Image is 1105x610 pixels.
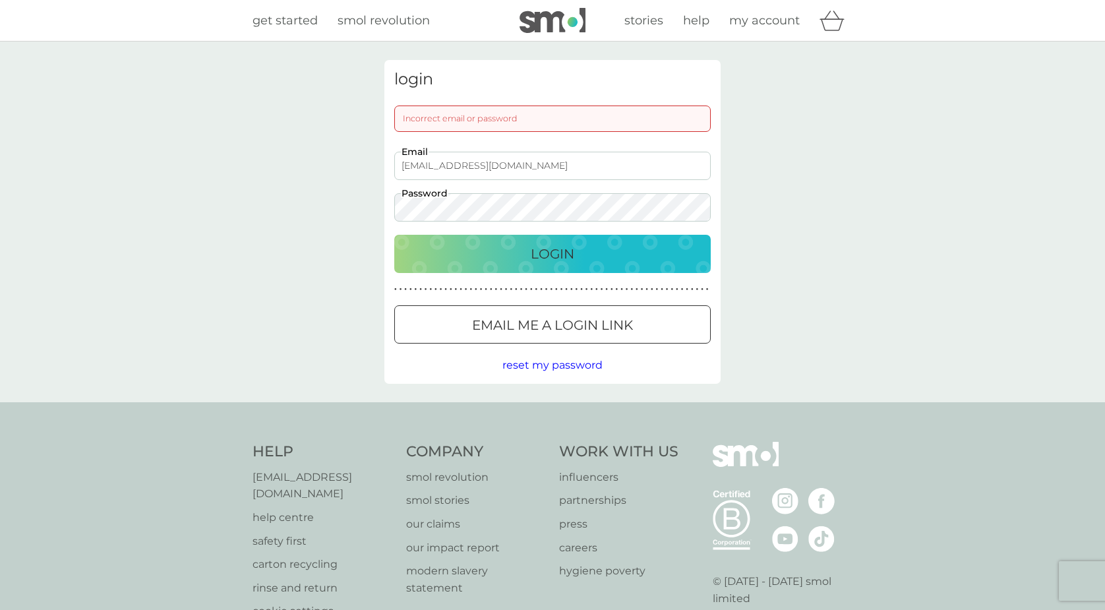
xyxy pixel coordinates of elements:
[605,286,608,293] p: ●
[338,13,430,28] span: smol revolution
[490,286,493,293] p: ●
[595,286,598,293] p: ●
[820,7,852,34] div: basket
[406,516,547,533] a: our claims
[535,286,538,293] p: ●
[559,492,678,509] p: partnerships
[253,509,393,526] a: help centre
[559,469,678,486] a: influencers
[406,492,547,509] a: smol stories
[406,469,547,486] a: smol revolution
[404,286,407,293] p: ●
[559,539,678,557] a: careers
[406,442,547,462] h4: Company
[641,286,643,293] p: ●
[808,488,835,514] img: visit the smol Facebook page
[701,286,703,293] p: ●
[419,286,422,293] p: ●
[253,13,318,28] span: get started
[394,106,711,132] div: Incorrect email or password
[425,286,427,293] p: ●
[406,539,547,557] a: our impact report
[636,286,638,293] p: ●
[683,13,709,28] span: help
[520,8,585,33] img: smol
[429,286,432,293] p: ●
[434,286,437,293] p: ●
[565,286,568,293] p: ●
[253,556,393,573] a: carton recycling
[495,286,498,293] p: ●
[394,305,711,344] button: Email me a login link
[713,442,779,487] img: smol
[559,563,678,580] a: hygiene poverty
[394,286,397,293] p: ●
[253,533,393,550] a: safety first
[683,11,709,30] a: help
[559,442,678,462] h4: Work With Us
[253,442,393,462] h4: Help
[713,573,853,607] p: © [DATE] - [DATE] smol limited
[601,286,603,293] p: ●
[530,286,533,293] p: ●
[394,235,711,273] button: Login
[585,286,588,293] p: ●
[808,526,835,552] img: visit the smol Tiktok page
[576,286,578,293] p: ●
[460,286,462,293] p: ●
[253,469,393,503] a: [EMAIL_ADDRESS][DOMAIN_NAME]
[616,286,618,293] p: ●
[515,286,518,293] p: ●
[394,70,711,89] h3: login
[500,286,502,293] p: ●
[691,286,694,293] p: ●
[645,286,648,293] p: ●
[772,488,798,514] img: visit the smol Instagram page
[555,286,558,293] p: ●
[545,286,548,293] p: ●
[525,286,527,293] p: ●
[531,243,574,264] p: Login
[656,286,659,293] p: ●
[681,286,684,293] p: ●
[444,286,447,293] p: ●
[505,286,508,293] p: ●
[450,286,452,293] p: ●
[590,286,593,293] p: ●
[520,286,523,293] p: ●
[253,580,393,597] a: rinse and return
[671,286,673,293] p: ●
[415,286,417,293] p: ●
[455,286,458,293] p: ●
[475,286,477,293] p: ●
[472,315,633,336] p: Email me a login link
[630,286,633,293] p: ●
[540,286,543,293] p: ●
[666,286,669,293] p: ●
[502,359,603,371] span: reset my password
[729,11,800,30] a: my account
[696,286,699,293] p: ●
[400,286,402,293] p: ●
[406,563,547,596] a: modern slavery statement
[706,286,709,293] p: ●
[559,516,678,533] a: press
[480,286,483,293] p: ●
[409,286,412,293] p: ●
[580,286,583,293] p: ●
[611,286,613,293] p: ●
[624,11,663,30] a: stories
[550,286,552,293] p: ●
